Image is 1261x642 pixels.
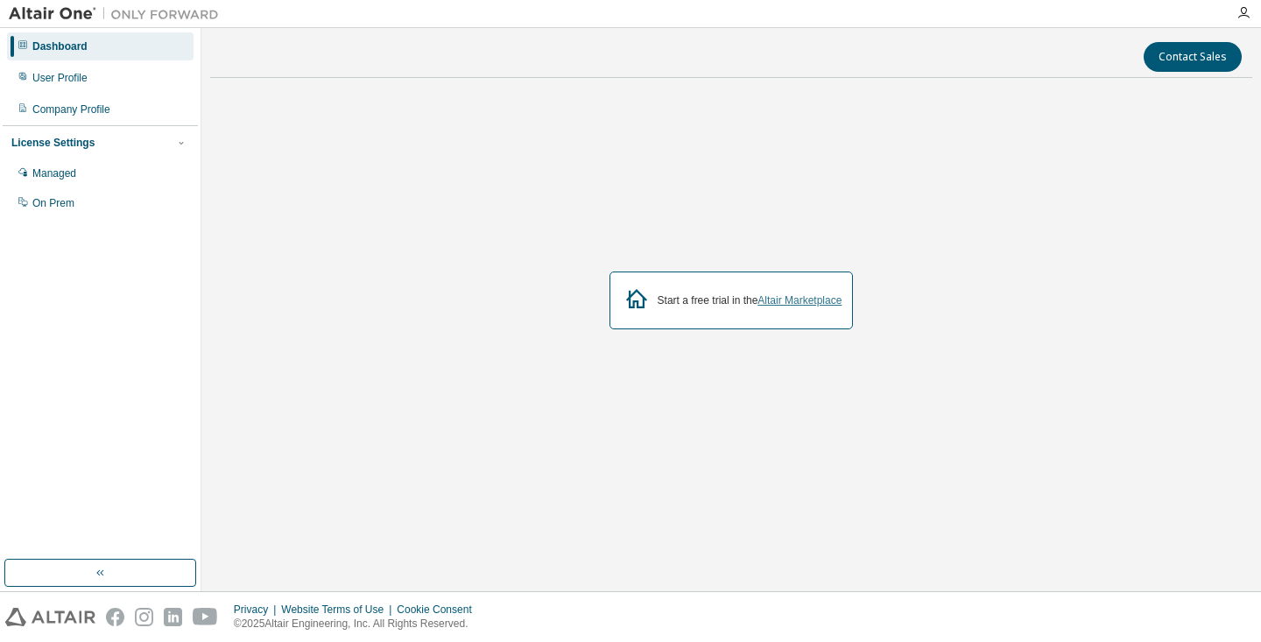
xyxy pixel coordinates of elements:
[1144,42,1242,72] button: Contact Sales
[234,617,483,631] p: © 2025 Altair Engineering, Inc. All Rights Reserved.
[658,293,842,307] div: Start a free trial in the
[281,603,397,617] div: Website Terms of Use
[397,603,482,617] div: Cookie Consent
[757,294,842,307] a: Altair Marketplace
[32,39,88,53] div: Dashboard
[32,196,74,210] div: On Prem
[164,608,182,626] img: linkedin.svg
[32,71,88,85] div: User Profile
[234,603,281,617] div: Privacy
[9,5,228,23] img: Altair One
[5,608,95,626] img: altair_logo.svg
[11,136,95,150] div: License Settings
[32,166,76,180] div: Managed
[135,608,153,626] img: instagram.svg
[106,608,124,626] img: facebook.svg
[32,102,110,116] div: Company Profile
[193,608,218,626] img: youtube.svg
